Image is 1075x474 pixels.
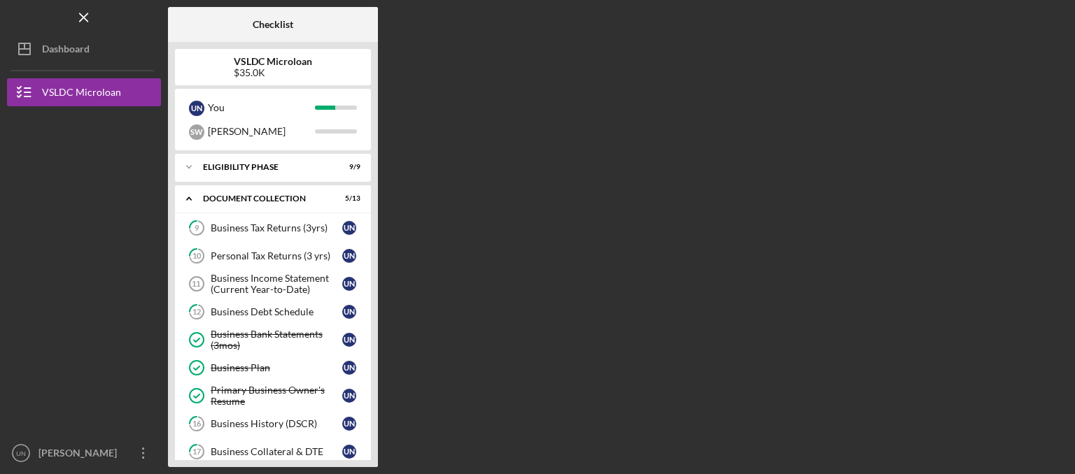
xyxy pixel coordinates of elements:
a: 10Personal Tax Returns (3 yrs)UN [182,242,364,270]
a: Business Bank Statements (3mos)UN [182,326,364,354]
div: U N [342,333,356,347]
div: Personal Tax Returns (3 yrs) [211,250,342,261]
tspan: 17 [192,447,202,457]
div: Business Income Statement (Current Year-to-Date) [211,273,342,295]
div: 5 / 13 [335,194,360,203]
b: Checklist [253,19,293,30]
div: $35.0K [234,67,312,78]
div: U N [342,277,356,291]
div: Business Bank Statements (3mos) [211,329,342,351]
tspan: 11 [192,280,200,288]
div: U N [342,361,356,375]
a: Business PlanUN [182,354,364,382]
a: 16Business History (DSCR)UN [182,410,364,438]
div: Business History (DSCR) [211,418,342,429]
div: Eligibility Phase [203,163,325,171]
div: Business Tax Returns (3yrs) [211,222,342,234]
b: VSLDC Microloan [234,56,312,67]
div: Primary Business Owner's Resume [211,385,342,407]
button: UN[PERSON_NAME] [7,439,161,467]
a: 11Business Income Statement (Current Year-to-Date)UN [182,270,364,298]
button: Dashboard [7,35,161,63]
div: U N [342,417,356,431]
div: [PERSON_NAME] [35,439,126,471]
div: S W [189,124,204,140]
div: U N [189,101,204,116]
div: U N [342,221,356,235]
a: Primary Business Owner's ResumeUN [182,382,364,410]
tspan: 16 [192,419,202,429]
tspan: 9 [195,224,199,233]
div: U N [342,389,356,403]
div: Business Plan [211,362,342,373]
div: 9 / 9 [335,163,360,171]
a: 12Business Debt ScheduleUN [182,298,364,326]
button: VSLDC Microloan [7,78,161,106]
tspan: 10 [192,252,202,261]
div: U N [342,249,356,263]
div: Document Collection [203,194,325,203]
text: UN [16,450,26,457]
div: Business Debt Schedule [211,306,342,317]
div: Business Collateral & DTE [211,446,342,457]
div: U N [342,305,356,319]
a: 17Business Collateral & DTEUN [182,438,364,466]
div: [PERSON_NAME] [208,120,315,143]
div: Dashboard [42,35,90,66]
div: VSLDC Microloan [42,78,121,110]
div: You [208,96,315,120]
a: 9Business Tax Returns (3yrs)UN [182,214,364,242]
div: U N [342,445,356,459]
tspan: 12 [192,308,201,317]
